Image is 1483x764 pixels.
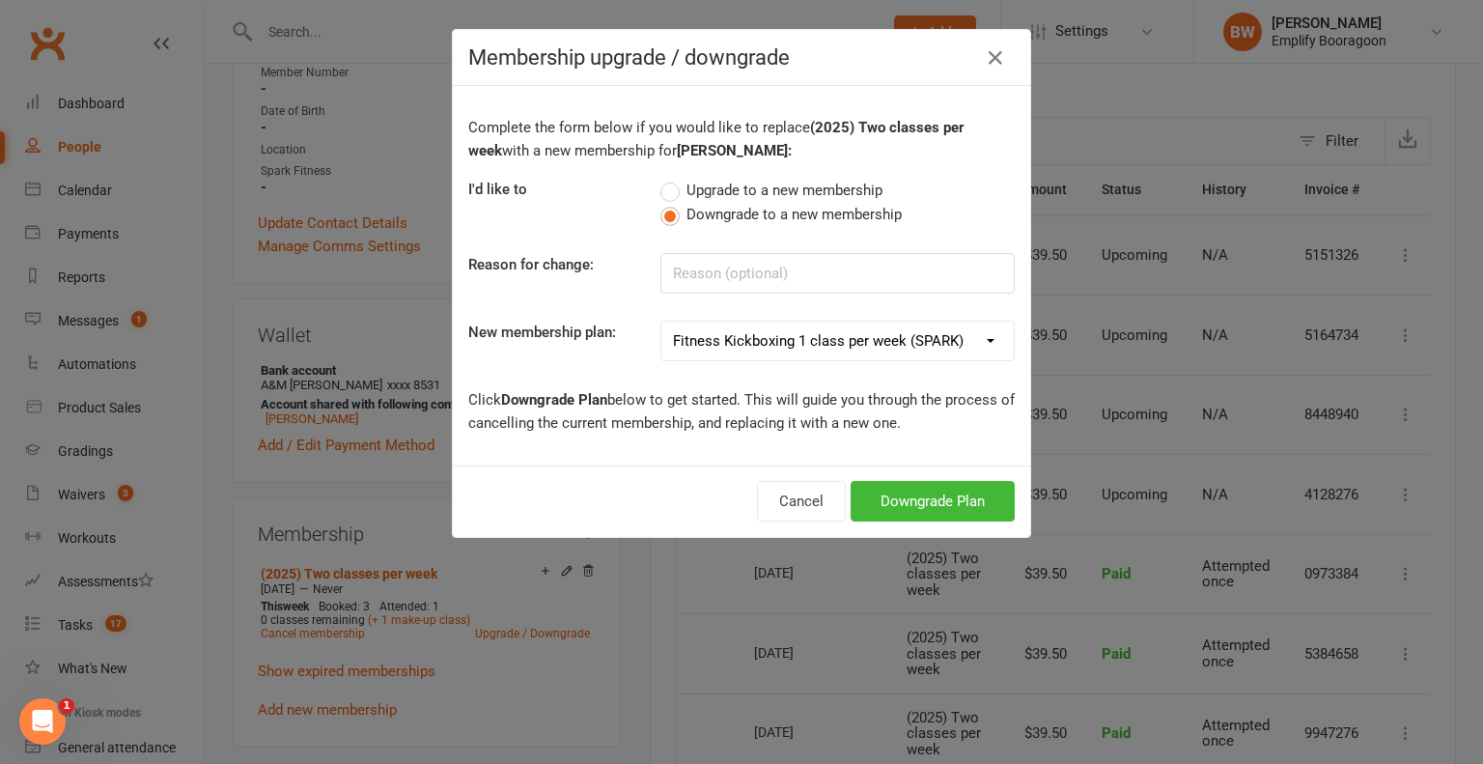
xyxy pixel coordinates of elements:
span: Upgrade to a new membership [686,179,882,199]
label: I'd like to [468,178,527,201]
input: Reason (optional) [660,253,1015,294]
label: Reason for change: [468,253,594,276]
button: Close [980,42,1011,73]
b: [PERSON_NAME]: [677,142,792,159]
iframe: Intercom live chat [19,698,66,745]
button: Cancel [757,481,846,522]
span: 1 [59,698,74,714]
h4: Membership upgrade / downgrade [468,45,1015,70]
button: Downgrade Plan [851,481,1015,522]
p: Complete the form below if you would like to replace with a new membership for [468,116,1015,162]
p: Click below to get started. This will guide you through the process of cancelling the current mem... [468,388,1015,435]
b: Downgrade Plan [501,391,607,409]
span: Downgrade to a new membership [686,203,902,223]
label: New membership plan: [468,321,616,344]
